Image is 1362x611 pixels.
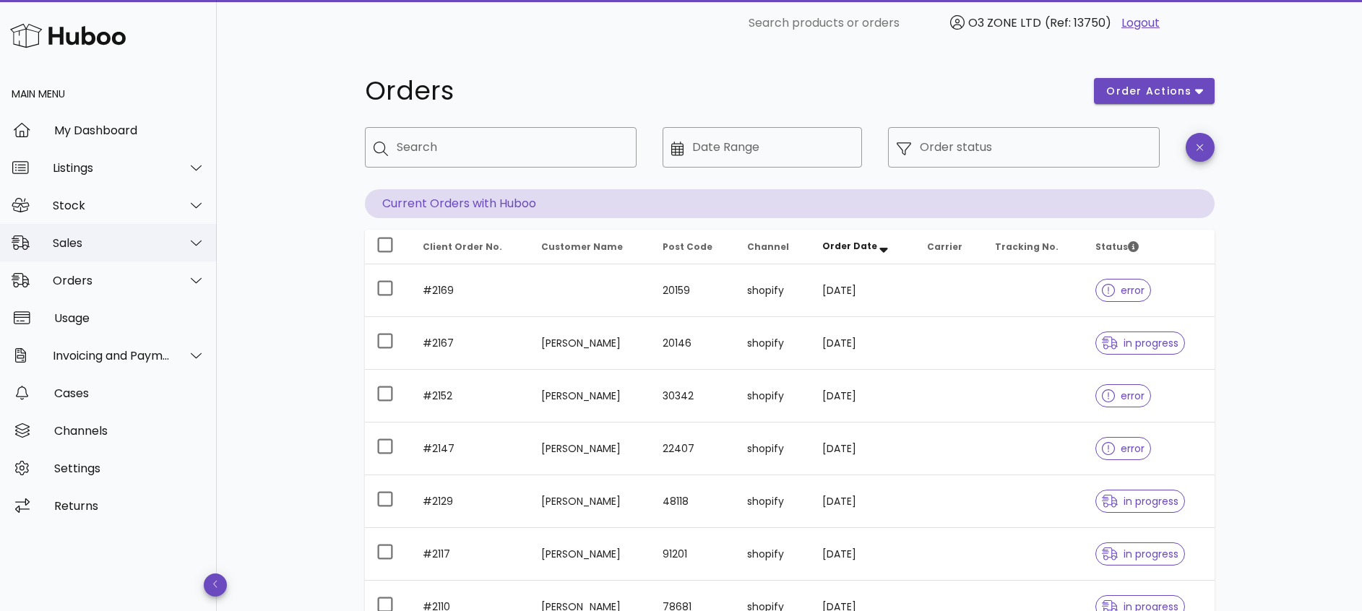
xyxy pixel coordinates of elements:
[811,264,916,317] td: [DATE]
[1045,14,1111,31] span: (Ref: 13750)
[811,230,916,264] th: Order Date: Sorted descending. Activate to remove sorting.
[811,370,916,422] td: [DATE]
[915,230,983,264] th: Carrier
[1084,230,1214,264] th: Status
[54,461,205,475] div: Settings
[365,189,1215,218] p: Current Orders with Huboo
[10,20,126,51] img: Huboo Logo
[54,123,205,137] div: My Dashboard
[1102,496,1178,506] span: in progress
[53,274,171,287] div: Orders
[1102,443,1145,454] span: error
[811,475,916,528] td: [DATE]
[411,475,530,528] td: #2129
[651,264,736,317] td: 20159
[411,422,530,475] td: #2147
[736,528,811,581] td: shopify
[736,317,811,370] td: shopify
[811,317,916,370] td: [DATE]
[1105,84,1192,99] span: order actions
[822,240,877,252] span: Order Date
[365,78,1077,104] h1: Orders
[651,422,736,475] td: 22407
[530,475,651,528] td: [PERSON_NAME]
[54,311,205,325] div: Usage
[651,230,736,264] th: Post Code
[927,240,962,253] span: Carrier
[411,370,530,422] td: #2152
[423,240,502,253] span: Client Order No.
[995,240,1059,253] span: Tracking No.
[1121,14,1160,32] a: Logout
[968,14,1041,31] span: O3 ZONE LTD
[811,422,916,475] td: [DATE]
[736,370,811,422] td: shopify
[54,386,205,400] div: Cases
[736,264,811,317] td: shopify
[530,317,651,370] td: [PERSON_NAME]
[541,240,623,253] span: Customer Name
[411,528,530,581] td: #2117
[54,499,205,513] div: Returns
[651,475,736,528] td: 48118
[411,264,530,317] td: #2169
[651,370,736,422] td: 30342
[530,370,651,422] td: [PERSON_NAME]
[53,236,171,250] div: Sales
[53,349,171,363] div: Invoicing and Payments
[411,317,530,370] td: #2167
[983,230,1084,264] th: Tracking No.
[1095,240,1139,253] span: Status
[1094,78,1214,104] button: order actions
[736,475,811,528] td: shopify
[53,199,171,212] div: Stock
[530,422,651,475] td: [PERSON_NAME]
[53,161,171,175] div: Listings
[651,528,736,581] td: 91201
[736,422,811,475] td: shopify
[1102,549,1178,559] span: in progress
[530,528,651,581] td: [PERSON_NAME]
[411,230,530,264] th: Client Order No.
[747,240,789,253] span: Channel
[736,230,811,264] th: Channel
[651,317,736,370] td: 20146
[54,424,205,438] div: Channels
[1102,338,1178,348] span: in progress
[663,240,712,253] span: Post Code
[1102,285,1145,295] span: error
[1102,391,1145,401] span: error
[811,528,916,581] td: [DATE]
[530,230,651,264] th: Customer Name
